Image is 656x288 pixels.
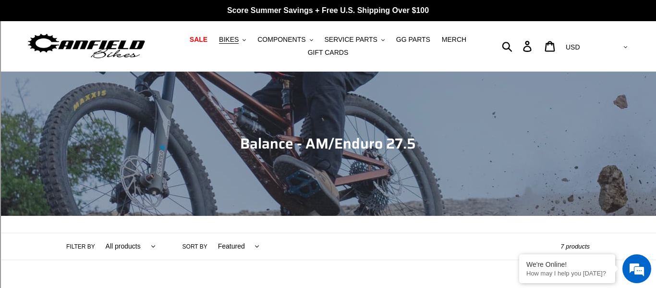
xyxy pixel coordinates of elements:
button: COMPONENTS [253,33,317,46]
a: MERCH [437,33,471,46]
a: GIFT CARDS [303,46,353,59]
button: BIKES [214,33,251,46]
button: SERVICE PARTS [319,33,389,46]
div: We're Online! [526,261,608,268]
span: MERCH [442,36,466,44]
a: GG PARTS [391,33,435,46]
span: GG PARTS [396,36,430,44]
img: Canfield Bikes [26,31,146,62]
span: SERVICE PARTS [324,36,377,44]
p: How may I help you today? [526,270,608,277]
span: COMPONENTS [257,36,305,44]
span: GIFT CARDS [308,49,349,57]
a: SALE [185,33,212,46]
span: BIKES [219,36,239,44]
span: SALE [190,36,207,44]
